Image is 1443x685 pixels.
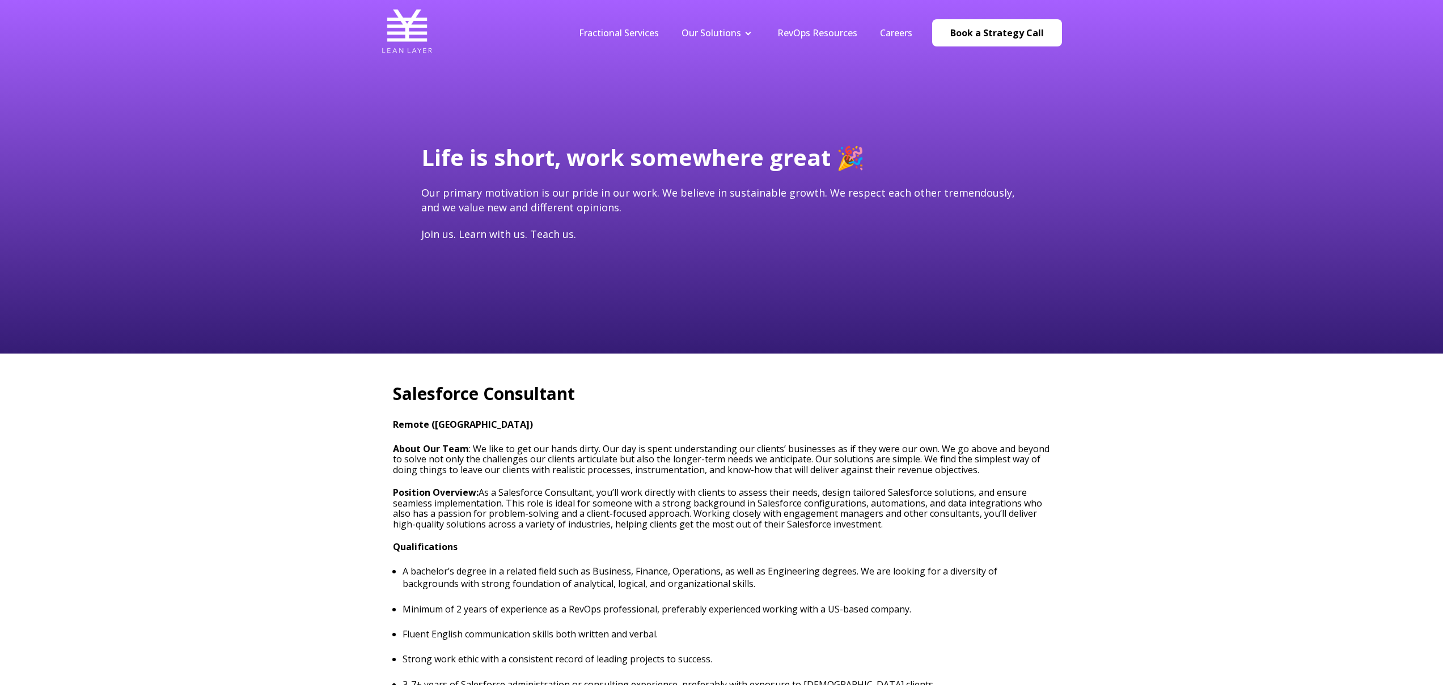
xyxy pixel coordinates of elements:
strong: Qualifications [393,541,458,553]
p: A bachelor’s degree in a related field such as Business, Finance, Operations, as well as Engineer... [403,565,1050,590]
strong: Position Overview: [393,486,479,499]
div: Navigation Menu [568,27,924,39]
p: Minimum of 2 years of experience as a RevOps professional, preferably experienced working with a ... [403,603,1050,615]
h2: Salesforce Consultant [393,382,1051,406]
span: Our primary motivation is our pride in our work. We believe in sustainable growth. We respect eac... [421,186,1015,214]
span: Life is short, work somewhere great 🎉 [421,142,865,173]
a: Fractional Services [579,27,659,39]
p: Strong work ethic with a consistent record of leading projects to success. [403,653,1050,665]
p: Fluent English communication skills both written and verbal. [403,628,1050,640]
a: Our Solutions [682,27,741,39]
strong: Remote ([GEOGRAPHIC_DATA]) [393,418,533,431]
span: As a Salesforce Consultant, you’ll work directly with clients to assess their needs, design tailo... [393,486,1042,530]
h3: : We like to get our hands dirty. Our day is spent understanding our clients’ businesses as if th... [393,444,1051,475]
strong: About Our Team [393,443,469,455]
a: RevOps Resources [777,27,857,39]
span: Join us. Learn with us. Teach us. [421,227,576,241]
a: Careers [880,27,912,39]
a: Book a Strategy Call [932,19,1062,46]
img: Lean Layer Logo [382,6,433,57]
